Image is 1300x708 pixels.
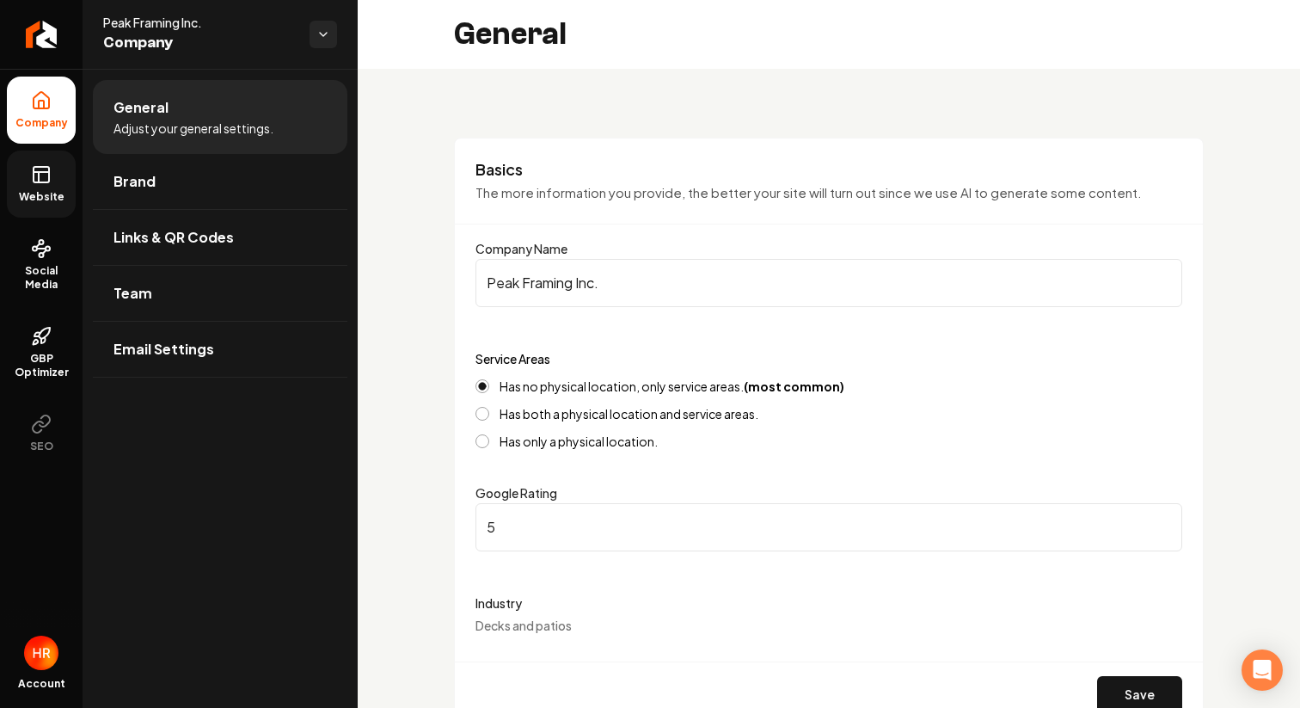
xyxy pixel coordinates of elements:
h3: Basics [475,159,1182,180]
a: Team [93,266,347,321]
span: Company [103,31,296,55]
label: Company Name [475,241,567,256]
input: Google Rating [475,503,1182,551]
span: Brand [113,171,156,192]
label: Google Rating [475,485,557,501]
h2: General [454,17,567,52]
span: Links & QR Codes [113,227,234,248]
button: SEO [7,400,76,467]
p: The more information you provide, the better your site will turn out since we use AI to generate ... [475,183,1182,203]
label: Industry [475,593,1182,613]
img: Rebolt Logo [26,21,58,48]
span: General [113,97,169,118]
span: Account [18,677,65,691]
span: GBP Optimizer [7,352,76,379]
img: Hassan Rashid [24,636,58,670]
a: Website [7,151,76,218]
a: Brand [93,154,347,209]
span: SEO [23,440,60,453]
a: Email Settings [93,322,347,377]
a: Links & QR Codes [93,210,347,265]
label: Has both a physical location and service areas. [500,408,758,420]
label: Has no physical location, only service areas. [500,380,844,392]
span: Social Media [7,264,76,292]
span: Adjust your general settings. [113,120,273,137]
div: Open Intercom Messenger [1242,650,1283,691]
a: Social Media [7,225,76,305]
a: GBP Optimizer [7,312,76,393]
span: Team [113,283,152,304]
span: Decks and patios [475,618,572,633]
input: Company Name [475,259,1182,307]
span: Company [9,116,75,130]
span: Peak Framing Inc. [103,14,296,31]
button: Open user button [24,636,58,670]
label: Service Areas [475,351,550,366]
span: Email Settings [113,339,214,360]
span: Website [12,190,71,204]
strong: (most common) [744,379,844,394]
label: Has only a physical location. [500,435,658,447]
